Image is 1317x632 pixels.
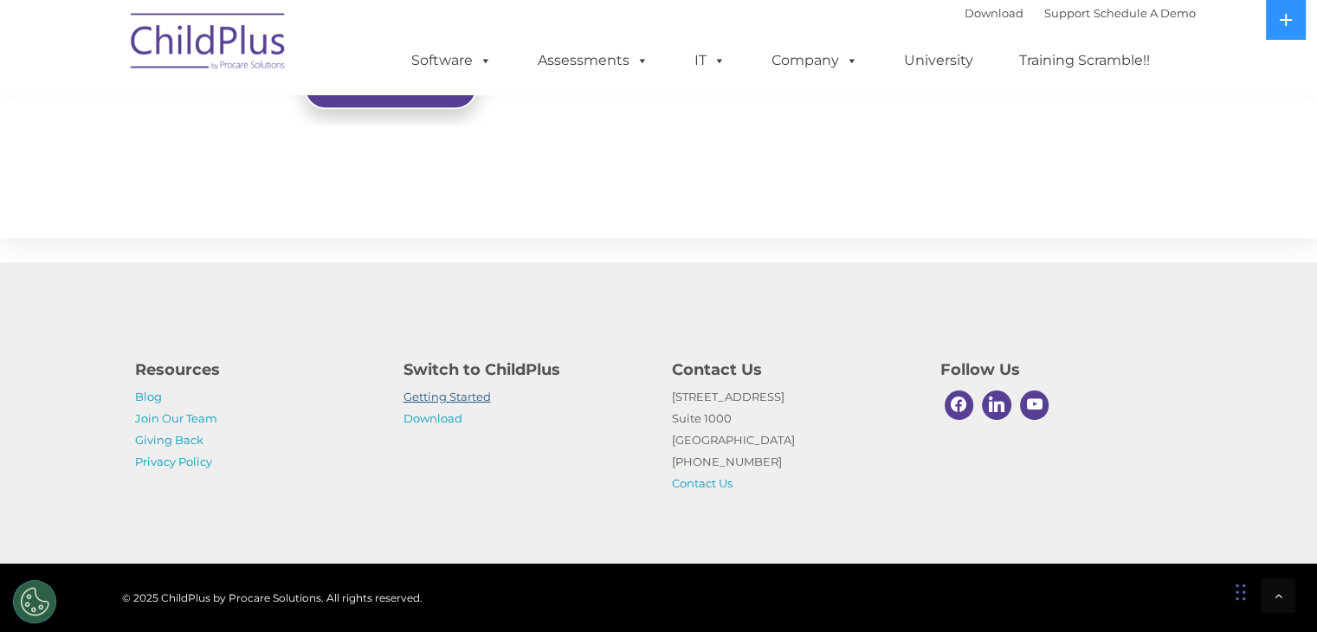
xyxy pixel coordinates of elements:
[241,185,314,198] span: Phone number
[940,386,978,424] a: Facebook
[672,386,914,494] p: [STREET_ADDRESS] Suite 1000 [GEOGRAPHIC_DATA] [PHONE_NUMBER]
[135,455,212,468] a: Privacy Policy
[394,43,509,78] a: Software
[1002,43,1167,78] a: Training Scramble!!
[754,43,875,78] a: Company
[1094,6,1196,20] a: Schedule A Demo
[965,6,1196,20] font: |
[887,43,991,78] a: University
[1016,386,1054,424] a: Youtube
[940,358,1183,382] h4: Follow Us
[978,386,1016,424] a: Linkedin
[403,358,646,382] h4: Switch to ChildPlus
[1044,6,1090,20] a: Support
[1230,549,1317,632] iframe: Chat Widget
[135,390,162,403] a: Blog
[135,411,217,425] a: Join Our Team
[122,591,423,604] span: © 2025 ChildPlus by Procare Solutions. All rights reserved.
[1236,566,1246,618] div: Drag
[403,411,462,425] a: Download
[13,580,56,623] button: Cookies Settings
[403,390,491,403] a: Getting Started
[672,476,733,490] a: Contact Us
[241,114,294,127] span: Last name
[122,1,295,87] img: ChildPlus by Procare Solutions
[672,358,914,382] h4: Contact Us
[677,43,743,78] a: IT
[135,433,203,447] a: Giving Back
[965,6,1023,20] a: Download
[135,358,378,382] h4: Resources
[520,43,666,78] a: Assessments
